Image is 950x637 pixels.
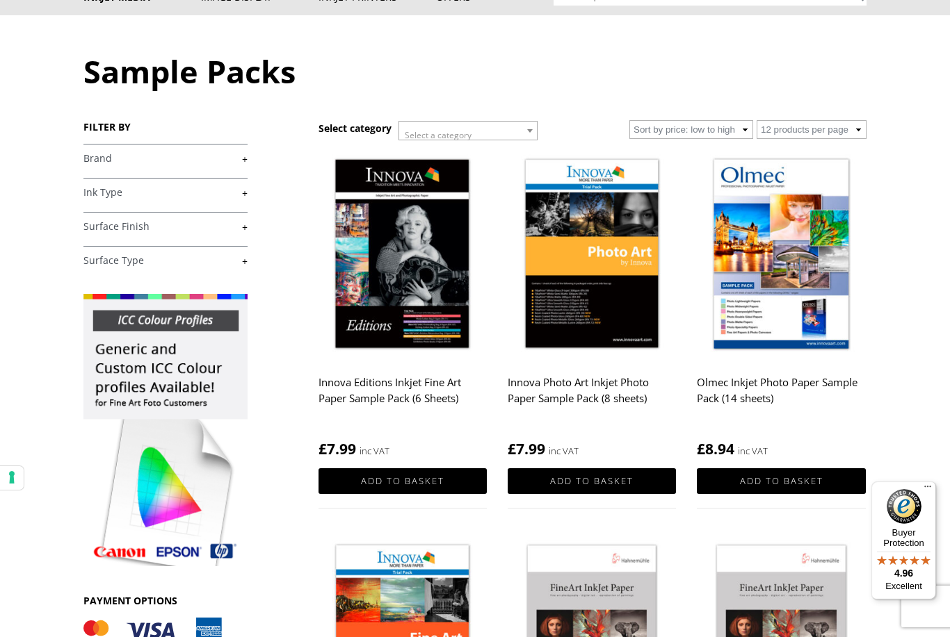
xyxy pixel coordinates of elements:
[894,568,913,579] span: 4.96
[871,581,936,592] p: Excellent
[919,481,936,498] button: Menu
[508,439,516,458] span: £
[508,468,676,494] a: Add to basket: “Innova Photo Art Inkjet Photo Paper Sample Pack (8 sheets)”
[83,212,248,240] h4: Surface Finish
[319,150,487,459] a: Innova Editions Inkjet Fine Art Paper Sample Pack (6 Sheets) £7.99 inc VAT
[697,150,865,361] img: Olmec Inkjet Photo Paper Sample Pack (14 sheets)
[549,443,579,459] strong: inc VAT
[83,254,248,267] a: +
[83,178,248,206] h4: Ink Type
[871,527,936,548] p: Buyer Protection
[738,443,768,459] strong: inc VAT
[83,50,867,92] h1: Sample Packs
[83,594,248,607] h3: PAYMENT OPTIONS
[629,120,753,139] select: Shop order
[83,120,248,133] h3: FILTER BY
[319,122,392,135] h3: Select category
[697,439,705,458] span: £
[508,439,545,458] bdi: 7.99
[508,370,676,425] h2: Innova Photo Art Inkjet Photo Paper Sample Pack (8 sheets)
[697,439,734,458] bdi: 8.94
[360,443,389,459] strong: inc VAT
[83,294,248,566] img: promo
[871,481,936,599] button: Trusted Shops TrustmarkBuyer Protection4.96Excellent
[83,220,248,233] a: +
[319,439,327,458] span: £
[83,144,248,172] h4: Brand
[697,370,865,425] h2: Olmec Inkjet Photo Paper Sample Pack (14 sheets)
[83,186,248,199] a: +
[319,370,487,425] h2: Innova Editions Inkjet Fine Art Paper Sample Pack (6 Sheets)
[319,468,487,494] a: Add to basket: “Innova Editions Inkjet Fine Art Paper Sample Pack (6 Sheets)”
[697,468,865,494] a: Add to basket: “Olmec Inkjet Photo Paper Sample Pack (14 sheets)”
[508,150,676,459] a: Innova Photo Art Inkjet Photo Paper Sample Pack (8 sheets) £7.99 inc VAT
[697,150,865,459] a: Olmec Inkjet Photo Paper Sample Pack (14 sheets) £8.94 inc VAT
[887,489,921,524] img: Trusted Shops Trustmark
[319,150,487,361] img: Innova Editions Inkjet Fine Art Paper Sample Pack (6 Sheets)
[508,150,676,361] img: Innova Photo Art Inkjet Photo Paper Sample Pack (8 sheets)
[405,129,472,141] span: Select a category
[319,439,356,458] bdi: 7.99
[83,246,248,274] h4: Surface Type
[83,152,248,165] a: +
